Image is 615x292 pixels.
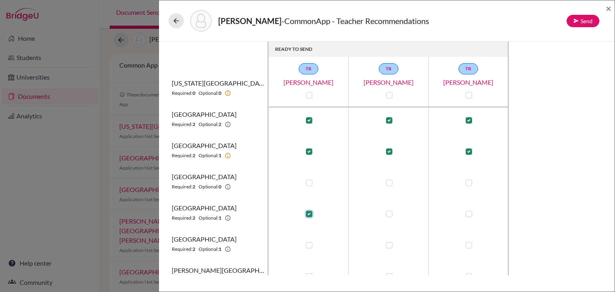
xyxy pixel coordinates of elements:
span: Required: [172,121,193,128]
span: Optional: [199,90,219,97]
b: 0 [193,90,195,97]
span: Required: [172,214,193,222]
span: Required: [172,183,193,190]
a: TR [458,63,478,74]
span: Optional: [199,183,219,190]
th: READY TO SEND [269,42,509,57]
span: Required: [172,152,193,159]
span: Required: [172,90,193,97]
a: [PERSON_NAME] [349,78,429,87]
span: Optional: [199,121,219,128]
a: [PERSON_NAME] [428,78,508,87]
a: TR [299,63,318,74]
b: 1 [219,152,221,159]
button: Send [567,15,599,27]
b: 2 [193,214,195,222]
a: TR [379,63,398,74]
span: [US_STATE][GEOGRAPHIC_DATA] [172,78,264,88]
span: [GEOGRAPHIC_DATA] [172,141,237,150]
button: Close [606,4,611,13]
b: 0 [219,90,221,97]
span: [PERSON_NAME][GEOGRAPHIC_DATA][PERSON_NAME] [172,266,264,275]
b: 2 [219,121,221,128]
b: 2 [193,246,195,253]
span: [GEOGRAPHIC_DATA] [172,203,237,213]
a: [PERSON_NAME] [269,78,349,87]
span: [GEOGRAPHIC_DATA] [172,110,237,119]
b: 1 [219,214,221,222]
b: 2 [193,152,195,159]
span: Optional: [199,246,219,253]
span: Required: [172,246,193,253]
span: Optional: [199,152,219,159]
span: - CommonApp - Teacher Recommendations [281,16,429,26]
strong: [PERSON_NAME] [218,16,281,26]
b: 2 [193,183,195,190]
b: 0 [219,183,221,190]
b: 2 [193,121,195,128]
span: [GEOGRAPHIC_DATA] [172,234,237,244]
span: Optional: [199,214,219,222]
b: 1 [219,246,221,253]
span: × [606,2,611,14]
span: [GEOGRAPHIC_DATA] [172,172,237,182]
